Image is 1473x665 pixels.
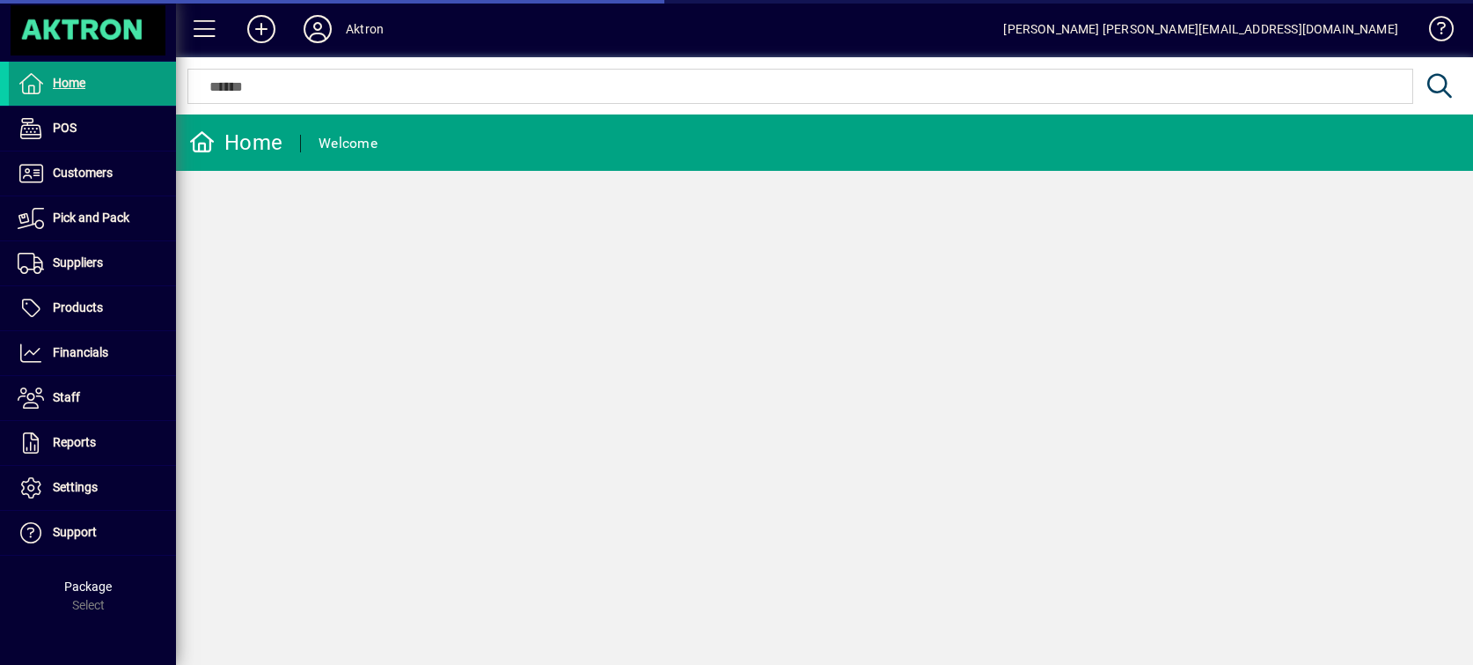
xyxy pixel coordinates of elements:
a: Settings [9,466,176,510]
button: Profile [289,13,346,45]
a: Products [9,286,176,330]
a: Financials [9,331,176,375]
span: Staff [53,390,80,404]
span: Financials [53,345,108,359]
span: Support [53,525,97,539]
span: Customers [53,166,113,180]
a: Suppliers [9,241,176,285]
span: Reports [53,435,96,449]
div: [PERSON_NAME] [PERSON_NAME][EMAIL_ADDRESS][DOMAIN_NAME] [1003,15,1398,43]
span: Products [53,300,103,314]
span: Home [53,76,85,90]
a: POS [9,107,176,151]
a: Customers [9,151,176,196]
span: Package [64,580,112,594]
span: Settings [53,480,98,494]
a: Staff [9,376,176,420]
span: Pick and Pack [53,211,129,225]
a: Pick and Pack [9,196,176,240]
div: Welcome [319,129,377,158]
a: Support [9,511,176,555]
button: Add [233,13,289,45]
a: Reports [9,421,176,465]
a: Knowledge Base [1416,4,1451,61]
div: Home [189,129,282,157]
div: Aktron [346,15,384,43]
span: Suppliers [53,255,103,270]
span: POS [53,121,77,135]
